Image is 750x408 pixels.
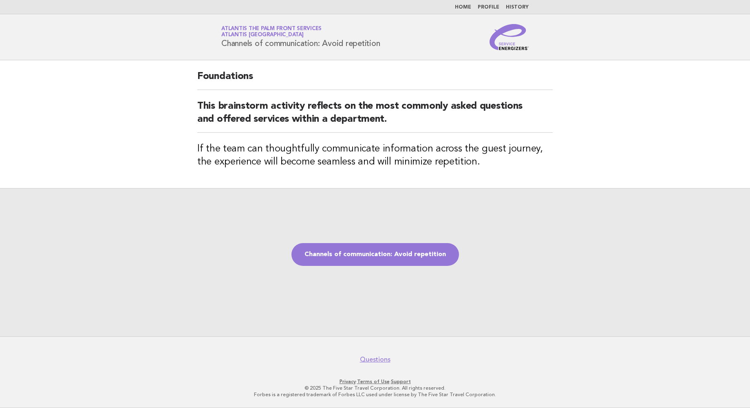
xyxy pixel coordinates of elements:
img: Service Energizers [490,24,529,50]
a: Support [391,379,411,384]
h2: This brainstorm activity reflects on the most commonly asked questions and offered services withi... [197,100,553,133]
a: Atlantis The Palm Front ServicesAtlantis [GEOGRAPHIC_DATA] [221,26,322,37]
a: Channels of communication: Avoid repetition [291,243,459,266]
a: Privacy [340,379,356,384]
p: © 2025 The Five Star Travel Corporation. All rights reserved. [126,385,624,391]
h1: Channels of communication: Avoid repetition [221,26,380,48]
a: History [506,5,529,10]
a: Home [455,5,471,10]
p: Forbes is a registered trademark of Forbes LLC used under license by The Five Star Travel Corpora... [126,391,624,398]
h3: If the team can thoughtfully communicate information across the guest journey, the experience wil... [197,143,553,169]
a: Questions [360,355,390,364]
p: · · [126,378,624,385]
a: Profile [478,5,499,10]
a: Terms of Use [357,379,390,384]
span: Atlantis [GEOGRAPHIC_DATA] [221,33,304,38]
h2: Foundations [197,70,553,90]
